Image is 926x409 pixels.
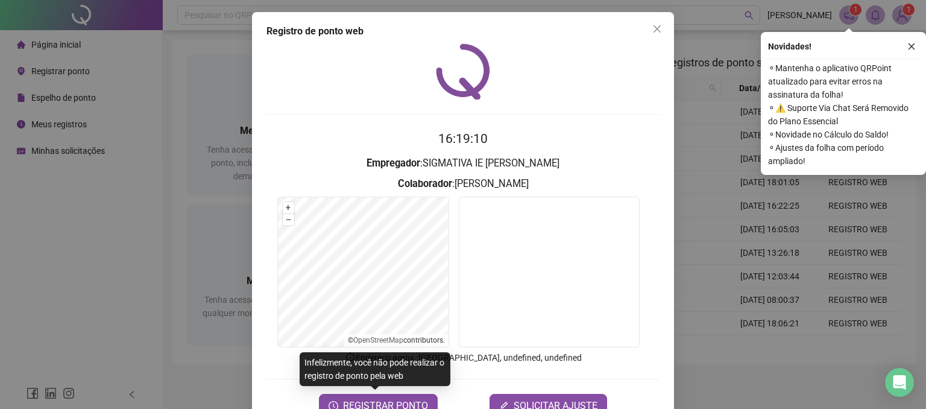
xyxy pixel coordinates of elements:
img: QRPoint [436,43,490,100]
time: 16:19:10 [438,132,488,146]
button: – [283,214,294,226]
span: ⚬ Ajustes da folha com período ampliado! [768,141,919,168]
span: close [652,24,662,34]
span: ⚬ Novidade no Cálculo do Saldo! [768,128,919,141]
h3: : SIGMATIVA IE [PERSON_NAME] [266,156,660,171]
span: ⚬ Mantenha o aplicativo QRPoint atualizado para evitar erros na assinatura da folha! [768,62,919,101]
span: close [907,42,916,51]
p: Endereço aprox. : [GEOGRAPHIC_DATA], undefined, undefined [266,351,660,364]
strong: Colaborador [398,178,452,189]
a: OpenStreetMap [353,336,403,344]
div: Open Intercom Messenger [885,368,914,397]
div: Infelizmente, você não pode realizar o registro de ponto pela web [300,352,450,386]
strong: Empregador [367,157,420,169]
li: © contributors. [348,336,445,344]
h3: : [PERSON_NAME] [266,176,660,192]
div: Registro de ponto web [266,24,660,39]
span: ⚬ ⚠️ Suporte Via Chat Será Removido do Plano Essencial [768,101,919,128]
span: Novidades ! [768,40,811,53]
button: + [283,202,294,214]
button: Close [647,19,667,39]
